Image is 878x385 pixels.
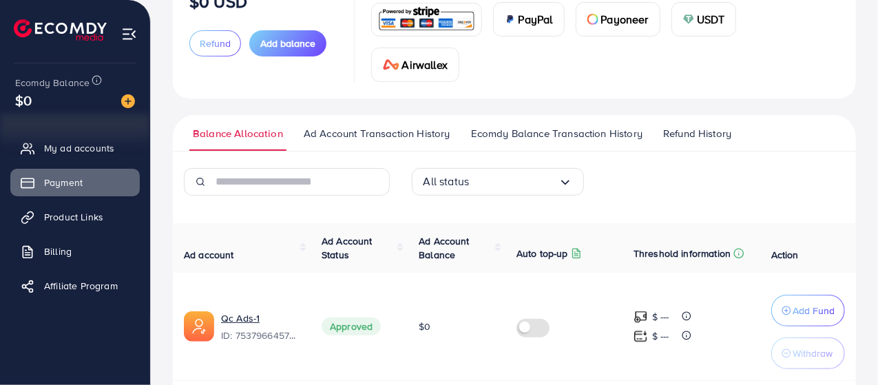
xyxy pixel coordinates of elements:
[697,11,725,28] span: USDT
[505,14,516,25] img: card
[383,59,399,70] img: card
[671,2,737,37] a: cardUSDT
[469,171,558,192] input: Search for option
[10,169,140,196] a: Payment
[44,176,83,189] span: Payment
[516,245,568,262] p: Auto top-up
[793,345,833,362] p: Withdraw
[200,37,231,50] span: Refund
[189,30,241,56] button: Refund
[819,323,868,375] iframe: Chat
[44,244,72,258] span: Billing
[576,2,660,37] a: cardPayoneer
[10,203,140,231] a: Product Links
[184,248,234,262] span: Ad account
[419,234,470,262] span: Ad Account Balance
[601,11,649,28] span: Payoneer
[121,26,137,42] img: menu
[634,245,731,262] p: Threshold information
[493,2,565,37] a: cardPayPal
[412,168,584,196] div: Search for option
[14,19,107,41] img: logo
[402,56,448,73] span: Airwallex
[221,311,260,325] a: Qc Ads-1
[121,94,135,108] img: image
[221,329,300,342] span: ID: 7537966457280348167
[44,141,114,155] span: My ad accounts
[371,48,459,82] a: cardAirwallex
[471,126,642,141] span: Ecomdy Balance Transaction History
[376,5,477,34] img: card
[663,126,731,141] span: Refund History
[10,272,140,300] a: Affiliate Program
[44,210,103,224] span: Product Links
[771,295,845,326] button: Add Fund
[419,320,430,333] span: $0
[771,248,799,262] span: Action
[44,279,118,293] span: Affiliate Program
[634,329,648,344] img: top-up amount
[652,328,669,344] p: $ ---
[519,11,553,28] span: PayPal
[304,126,450,141] span: Ad Account Transaction History
[652,309,669,325] p: $ ---
[424,171,470,192] span: All status
[221,311,300,343] div: <span class='underline'>Qc Ads-1</span></br>7537966457280348167
[683,14,694,25] img: card
[634,310,648,324] img: top-up amount
[10,238,140,265] a: Billing
[15,90,32,110] span: $0
[184,311,214,342] img: ic-ads-acc.e4c84228.svg
[322,318,381,335] span: Approved
[15,76,90,90] span: Ecomdy Balance
[587,14,598,25] img: card
[249,30,326,56] button: Add balance
[260,37,315,50] span: Add balance
[771,337,845,369] button: Withdraw
[193,126,283,141] span: Balance Allocation
[322,234,373,262] span: Ad Account Status
[10,134,140,162] a: My ad accounts
[371,3,482,37] a: card
[793,302,835,319] p: Add Fund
